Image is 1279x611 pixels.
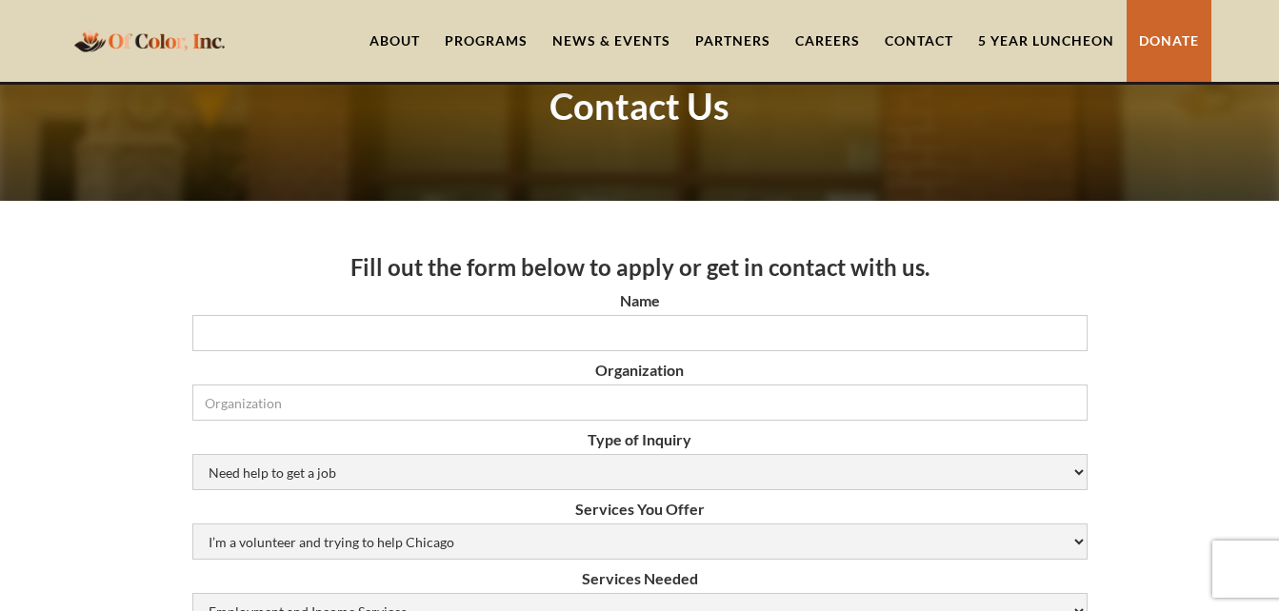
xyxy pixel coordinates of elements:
[192,500,1088,519] label: Services You Offer
[192,291,1088,310] label: Name
[192,361,1088,380] label: Organization
[192,430,1088,449] label: Type of Inquiry
[445,31,528,50] div: Programs
[192,253,1088,282] h3: Fill out the form below to apply or get in contact with us.
[192,384,1088,421] input: Organization
[69,18,230,63] a: home
[192,569,1088,588] label: Services Needed
[550,84,729,128] strong: Contact Us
